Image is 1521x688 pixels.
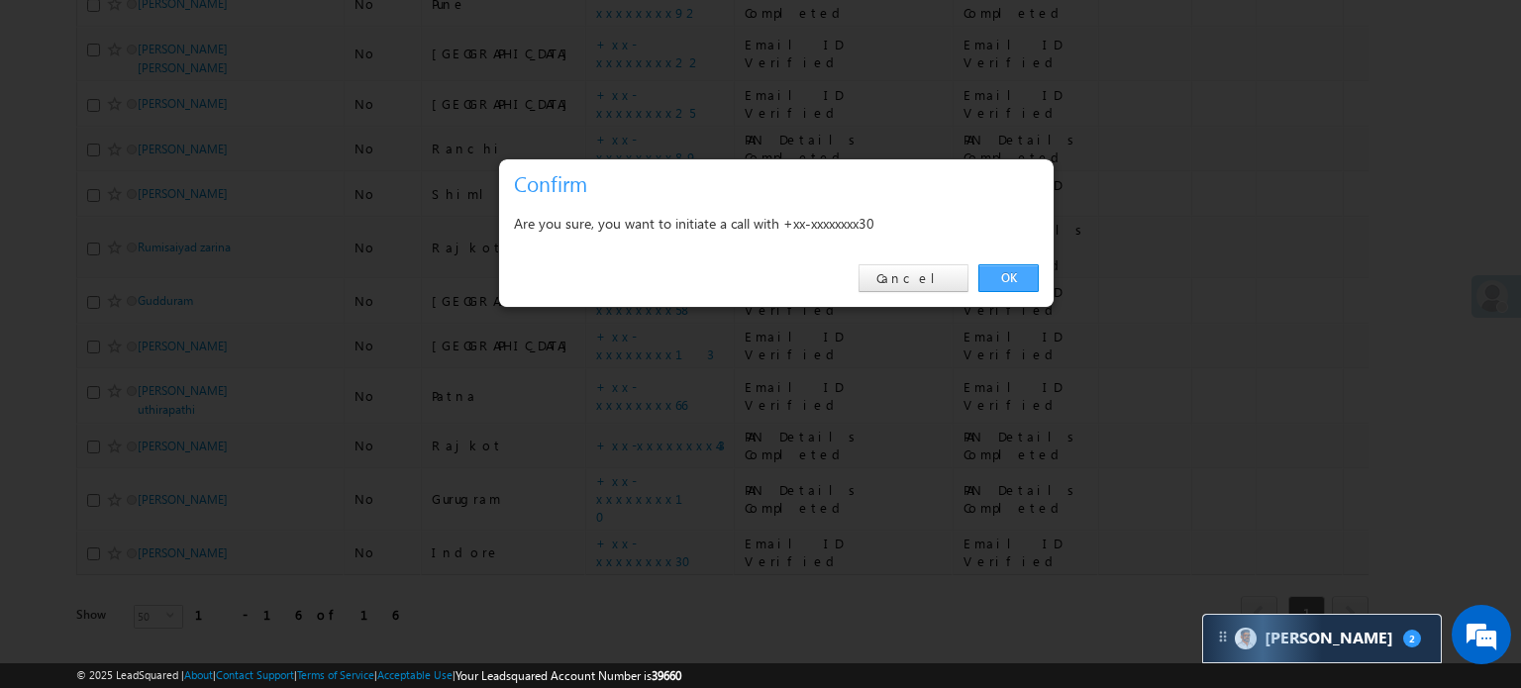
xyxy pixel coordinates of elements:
a: Cancel [859,264,968,292]
div: Are you sure, you want to initiate a call with +xx-xxxxxxxx30 [514,211,1039,236]
img: d_60004797649_company_0_60004797649 [34,104,83,130]
a: Contact Support [216,668,294,681]
div: carter-dragCarter[PERSON_NAME]2 [1202,614,1442,663]
span: Your Leadsquared Account Number is [456,668,681,683]
em: Start Chat [269,539,359,565]
textarea: Type your message and hit 'Enter' [26,183,361,522]
a: About [184,668,213,681]
span: © 2025 LeadSquared | | | | | [76,666,681,685]
img: carter-drag [1215,629,1231,644]
span: 2 [1403,630,1421,647]
span: 39660 [652,668,681,683]
h3: Confirm [514,166,1047,201]
div: Chat with us now [103,104,333,130]
a: Terms of Service [297,668,374,681]
a: Acceptable Use [377,668,453,681]
div: Minimize live chat window [325,10,372,57]
a: OK [978,264,1039,292]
